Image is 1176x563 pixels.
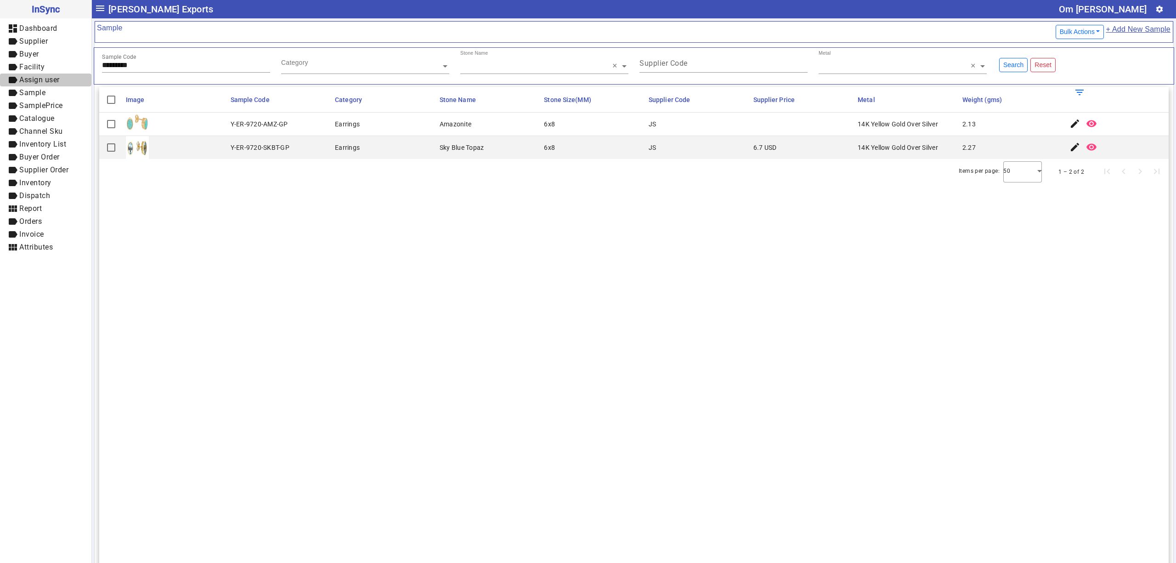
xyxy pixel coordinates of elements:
span: SamplePrice [19,101,63,110]
button: Reset [1030,58,1056,72]
span: Metal [858,96,875,103]
span: Sample Code [231,96,270,103]
div: Category [281,58,308,67]
mat-card-header: Sample [95,21,1173,43]
div: Items per page: [959,166,1000,176]
div: 6x8 [544,119,555,129]
div: JS [649,119,656,129]
div: 1 – 2 of 2 [1058,167,1084,176]
mat-icon: edit [1069,118,1080,129]
span: Weight (gms) [962,96,1002,103]
mat-icon: remove_red_eye [1086,142,1097,153]
mat-icon: edit [1069,142,1080,153]
mat-icon: label [7,113,18,124]
span: Buyer Order [19,153,60,161]
div: JS [649,143,656,152]
mat-icon: settings [1155,5,1164,13]
button: Search [999,58,1028,72]
mat-icon: label [7,36,18,47]
span: Inventory List [19,140,66,148]
span: Assign user [19,75,60,84]
span: Invoice [19,230,44,239]
div: 6.7 USD [753,143,777,152]
span: Clear all [612,62,620,71]
span: Report [19,204,42,213]
a: + Add New Sample [1105,23,1171,40]
mat-icon: label [7,49,18,60]
div: 6x8 [544,143,555,152]
span: InSync [7,2,84,17]
span: Image [126,96,145,103]
mat-icon: label [7,126,18,137]
span: Sample [19,88,45,97]
span: Catalogue [19,114,55,123]
mat-icon: remove_red_eye [1086,118,1097,129]
mat-icon: label [7,74,18,85]
span: Supplier Order [19,165,68,174]
div: Y-ER-9720-AMZ-GP [231,119,288,129]
mat-icon: label [7,177,18,188]
div: Y-ER-9720-SKBT-GP [231,143,289,152]
span: Supplier Code [649,96,690,103]
span: Supplier Price [753,96,795,103]
span: Stone Size(MM) [544,96,591,103]
mat-icon: view_module [7,203,18,214]
div: Amazonite [440,119,471,129]
div: Earrings [335,119,360,129]
span: Facility [19,63,45,71]
span: Orders [19,217,42,226]
mat-icon: label [7,62,18,73]
div: Sky Blue Topaz [440,143,484,152]
div: 2.13 [962,119,976,129]
button: Bulk Actions [1056,25,1104,39]
div: 14K Yellow Gold Over Silver [858,143,938,152]
mat-icon: filter_list [1074,87,1085,98]
mat-icon: label [7,152,18,163]
mat-icon: label [7,165,18,176]
span: Buyer [19,50,39,58]
div: 14K Yellow Gold Over Silver [858,119,938,129]
span: Attributes [19,243,53,251]
mat-icon: menu [95,3,106,14]
span: Stone Name [440,96,476,103]
mat-icon: label [7,190,18,201]
mat-label: Supplier Code [639,59,688,68]
span: Channel Sku [19,127,63,136]
img: 61063107-d5a4-470c-9243-9c40bc7ecd55 [126,113,149,136]
mat-icon: label [7,229,18,240]
span: Inventory [19,178,51,187]
span: Dashboard [19,24,57,33]
span: Category [335,96,362,103]
mat-icon: view_module [7,242,18,253]
span: Supplier [19,37,48,45]
mat-icon: label [7,139,18,150]
div: Om [PERSON_NAME] [1059,2,1147,17]
mat-icon: label [7,87,18,98]
span: Dispatch [19,191,50,200]
div: Stone Name [460,50,488,57]
div: Earrings [335,143,360,152]
span: Clear all [971,62,978,71]
img: 11f56999-aa4e-491b-949c-b938f9d8d8f6 [126,136,149,159]
span: [PERSON_NAME] Exports [108,2,213,17]
mat-label: Sample Code [102,54,136,60]
mat-icon: label [7,216,18,227]
mat-icon: dashboard [7,23,18,34]
mat-icon: label [7,100,18,111]
div: 2.27 [962,143,976,152]
div: Metal [819,50,831,57]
